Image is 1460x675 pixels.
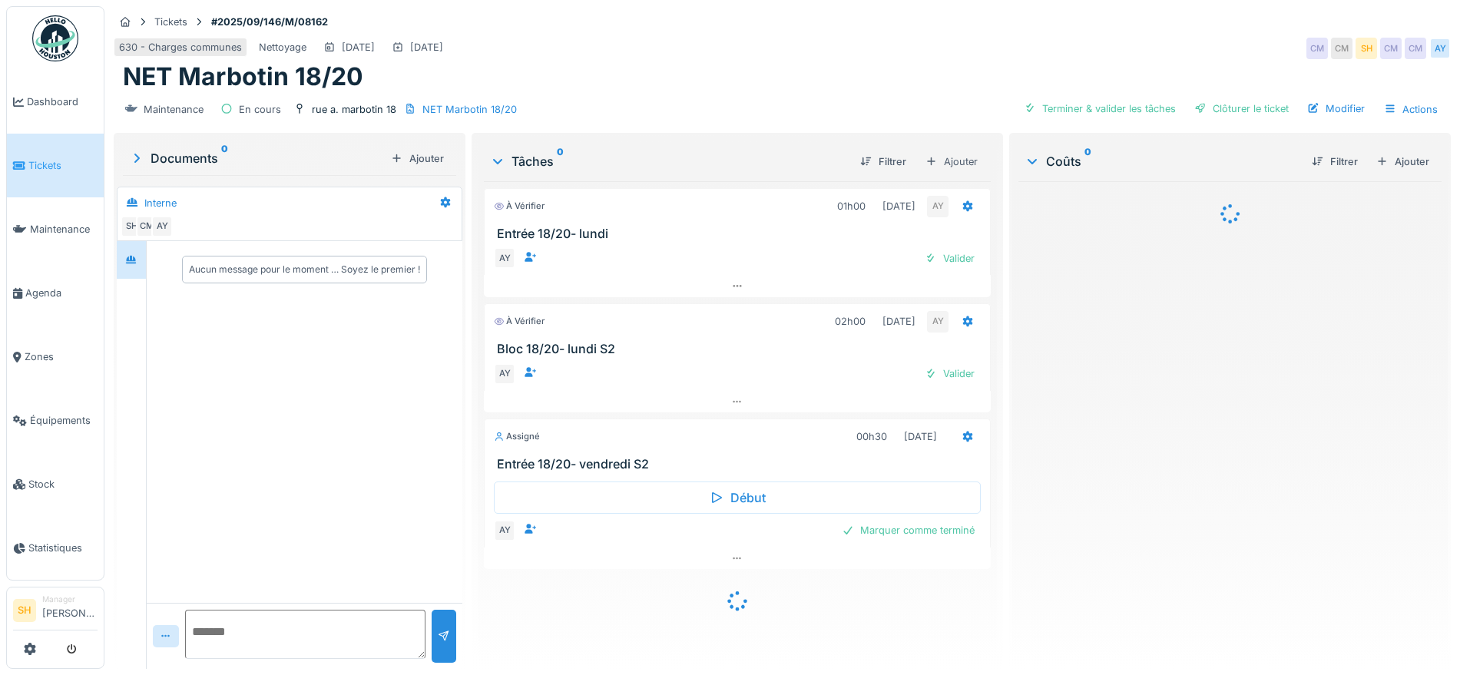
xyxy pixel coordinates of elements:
[42,594,98,605] div: Manager
[123,62,363,91] h1: NET Marbotin 18/20
[494,315,545,328] div: À vérifier
[1377,98,1445,121] div: Actions
[7,197,104,261] a: Maintenance
[13,594,98,630] a: SH Manager[PERSON_NAME]
[30,222,98,237] span: Maintenance
[205,15,334,29] strong: #2025/09/146/M/08162
[494,430,540,443] div: Assigné
[927,196,949,217] div: AY
[342,40,375,55] div: [DATE]
[7,70,104,134] a: Dashboard
[1356,38,1377,59] div: SH
[919,363,981,384] div: Valider
[119,40,242,55] div: 630 - Charges communes
[28,477,98,491] span: Stock
[1331,38,1352,59] div: CM
[189,263,420,276] div: Aucun message pour le moment … Soyez le premier !
[25,349,98,364] span: Zones
[144,196,177,210] div: Interne
[490,152,848,170] div: Tâches
[494,520,515,541] div: AY
[312,102,396,117] div: rue a. marbotin 18
[27,94,98,109] span: Dashboard
[385,148,450,169] div: Ajouter
[25,286,98,300] span: Agenda
[854,151,912,172] div: Filtrer
[121,216,142,237] div: SH
[422,102,517,117] div: NET Marbotin 18/20
[144,102,204,117] div: Maintenance
[856,429,887,444] div: 00h30
[136,216,157,237] div: CM
[30,413,98,428] span: Équipements
[7,261,104,325] a: Agenda
[835,314,866,329] div: 02h00
[7,516,104,580] a: Statistiques
[28,158,98,173] span: Tickets
[919,248,981,269] div: Valider
[259,40,306,55] div: Nettoyage
[494,247,515,269] div: AY
[28,541,98,555] span: Statistiques
[494,481,981,514] div: Début
[557,152,564,170] sup: 0
[494,200,545,213] div: À vérifier
[882,314,915,329] div: [DATE]
[497,457,984,472] h3: Entrée 18/20- vendredi S2
[1018,98,1182,119] div: Terminer & valider les tâches
[221,149,228,167] sup: 0
[904,429,937,444] div: [DATE]
[494,363,515,385] div: AY
[1025,152,1299,170] div: Coûts
[836,520,981,541] div: Marquer comme terminé
[497,342,984,356] h3: Bloc 18/20- lundi S2
[1405,38,1426,59] div: CM
[1370,151,1435,172] div: Ajouter
[7,325,104,389] a: Zones
[239,102,281,117] div: En cours
[837,199,866,213] div: 01h00
[7,452,104,516] a: Stock
[42,594,98,627] li: [PERSON_NAME]
[151,216,173,237] div: AY
[1306,38,1328,59] div: CM
[927,311,949,333] div: AY
[32,15,78,61] img: Badge_color-CXgf-gQk.svg
[7,389,104,452] a: Équipements
[410,40,443,55] div: [DATE]
[154,15,187,29] div: Tickets
[1188,98,1295,119] div: Clôturer le ticket
[129,149,385,167] div: Documents
[7,134,104,197] a: Tickets
[1306,151,1364,172] div: Filtrer
[13,599,36,622] li: SH
[497,227,984,241] h3: Entrée 18/20- lundi
[1084,152,1091,170] sup: 0
[919,151,985,173] div: Ajouter
[1429,38,1451,59] div: AY
[1301,98,1371,119] div: Modifier
[882,199,915,213] div: [DATE]
[1380,38,1402,59] div: CM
